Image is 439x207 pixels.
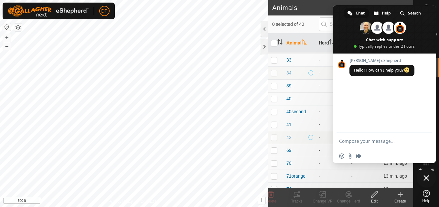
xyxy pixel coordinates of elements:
th: Herd [316,34,348,53]
div: - [319,173,346,180]
app-display-virtual-paddock-transition: - [351,173,353,179]
span: Aug 31, 2025, 9:08 PM [383,161,407,166]
button: Reset Map [3,23,11,31]
a: Close chat [417,168,436,188]
div: - [319,134,346,141]
div: - [319,83,346,89]
span: Send a file [348,153,353,159]
div: Change Herd [336,198,361,204]
span: Heatmap [418,168,434,172]
img: Gallagher Logo [8,5,89,17]
span: 39 [286,83,292,89]
div: - [319,70,346,76]
span: 42 [286,134,292,141]
div: - [319,108,346,115]
p-sorticon: Activate to sort [329,40,334,45]
span: Delete [265,199,277,203]
span: Audio message [356,153,361,159]
button: – [3,42,11,50]
span: i [261,198,262,203]
h2: Animals [272,4,400,12]
span: 71orange [286,173,305,180]
a: Privacy Policy [109,199,133,204]
app-display-virtual-paddock-transition: - [351,186,353,192]
a: Chat [344,8,369,18]
textarea: Compose your message... [339,133,417,149]
div: - [319,95,346,102]
span: 40 [400,3,407,13]
a: Help [413,187,439,205]
button: + [3,34,11,42]
input: Search (S) [319,17,397,31]
span: 41 [286,121,292,128]
div: Create [387,198,413,204]
div: - [319,186,346,192]
span: Aug 31, 2025, 9:08 PM [383,173,407,179]
button: Map Layers [14,24,22,31]
span: 40 [286,95,292,102]
div: - [319,147,346,154]
p-sorticon: Activate to sort [277,40,283,45]
div: Edit [361,198,387,204]
span: 34 [286,70,292,76]
p-sorticon: Activate to sort [302,40,307,45]
div: - [319,121,346,128]
span: Aug 31, 2025, 9:08 PM [383,186,407,192]
div: Change VP [310,198,336,204]
app-display-virtual-paddock-transition: - [351,161,353,166]
div: - [319,57,346,64]
th: Animal [284,34,316,53]
span: 33 [286,57,292,64]
button: i [258,197,265,204]
span: 74 [286,186,292,192]
span: 40second [286,108,306,115]
span: Hello! How can I help you? [354,67,410,73]
span: Insert an emoji [339,153,344,159]
span: Help [422,199,430,203]
a: Contact Us [141,199,160,204]
span: 70 [286,160,292,167]
a: Search [396,8,425,18]
a: Help [370,8,395,18]
span: Chat [356,8,365,18]
span: [PERSON_NAME] eShepherd [349,58,414,63]
div: - [319,160,346,167]
span: Help [382,8,391,18]
span: DP [101,8,107,15]
span: Search [408,8,421,18]
span: 69 [286,147,292,154]
div: Tracks [284,198,310,204]
span: 0 selected of 40 [272,21,319,28]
